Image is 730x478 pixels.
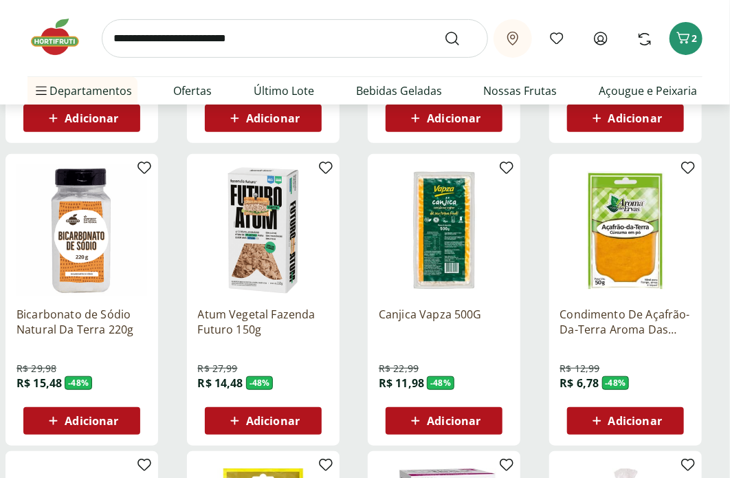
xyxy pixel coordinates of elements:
[692,32,697,45] span: 2
[205,105,322,132] button: Adicionar
[379,376,424,391] span: R$ 11,98
[16,362,56,376] span: R$ 29,98
[198,165,329,296] img: Atum Vegetal Fazenda Futuro 150g
[560,376,599,391] span: R$ 6,78
[246,415,300,426] span: Adicionar
[198,376,243,391] span: R$ 14,48
[427,415,480,426] span: Adicionar
[65,415,118,426] span: Adicionar
[254,83,314,99] a: Último Lote
[356,83,442,99] a: Bebidas Geladas
[602,376,630,390] span: - 48 %
[65,113,118,124] span: Adicionar
[567,407,684,435] button: Adicionar
[33,74,132,107] span: Departamentos
[379,165,509,296] img: Canjica Vapza 500G
[379,362,419,376] span: R$ 22,99
[608,415,662,426] span: Adicionar
[16,165,147,296] img: Bicarbonato de Sódio Natural Da Terra 220g
[16,376,62,391] span: R$ 15,48
[174,83,212,99] a: Ofertas
[379,307,509,337] a: Canjica Vapza 500G
[27,17,96,58] img: Hortifruti
[23,105,140,132] button: Adicionar
[102,19,488,58] input: search
[23,407,140,435] button: Adicionar
[560,362,600,376] span: R$ 12,99
[198,362,238,376] span: R$ 27,99
[483,83,557,99] a: Nossas Frutas
[670,22,703,55] button: Carrinho
[198,307,329,337] a: Atum Vegetal Fazenda Futuro 150g
[444,30,477,47] button: Submit Search
[427,376,454,390] span: - 48 %
[246,376,274,390] span: - 48 %
[427,113,480,124] span: Adicionar
[65,376,92,390] span: - 48 %
[205,407,322,435] button: Adicionar
[599,83,697,99] a: Açougue e Peixaria
[33,74,49,107] button: Menu
[386,407,502,435] button: Adicionar
[560,165,691,296] img: Condimento De Açafrão-Da-Terra Aroma Das Ervas 50G
[16,307,147,337] a: Bicarbonato de Sódio Natural Da Terra 220g
[567,105,684,132] button: Adicionar
[608,113,662,124] span: Adicionar
[246,113,300,124] span: Adicionar
[560,307,691,337] a: Condimento De Açafrão-Da-Terra Aroma Das Ervas 50G
[386,105,502,132] button: Adicionar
